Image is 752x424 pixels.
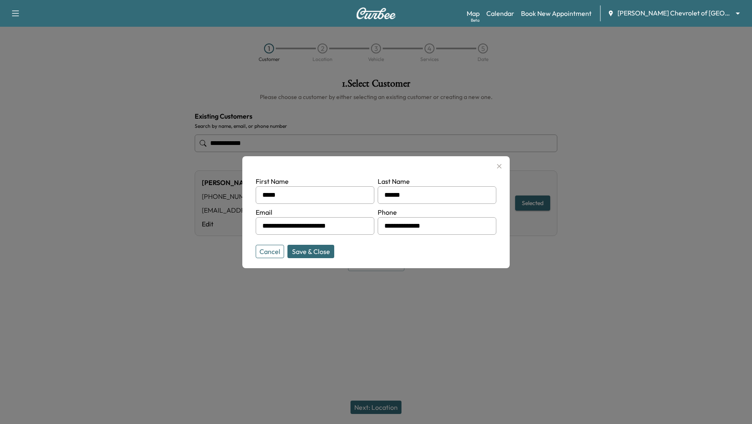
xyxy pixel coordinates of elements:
[617,8,732,18] span: [PERSON_NAME] Chevrolet of [GEOGRAPHIC_DATA]
[486,8,514,18] a: Calendar
[378,208,397,216] label: Phone
[256,245,284,258] button: Cancel
[256,208,272,216] label: Email
[287,245,334,258] button: Save & Close
[378,177,410,185] label: Last Name
[256,177,289,185] label: First Name
[471,17,480,23] div: Beta
[356,8,396,19] img: Curbee Logo
[521,8,592,18] a: Book New Appointment
[467,8,480,18] a: MapBeta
